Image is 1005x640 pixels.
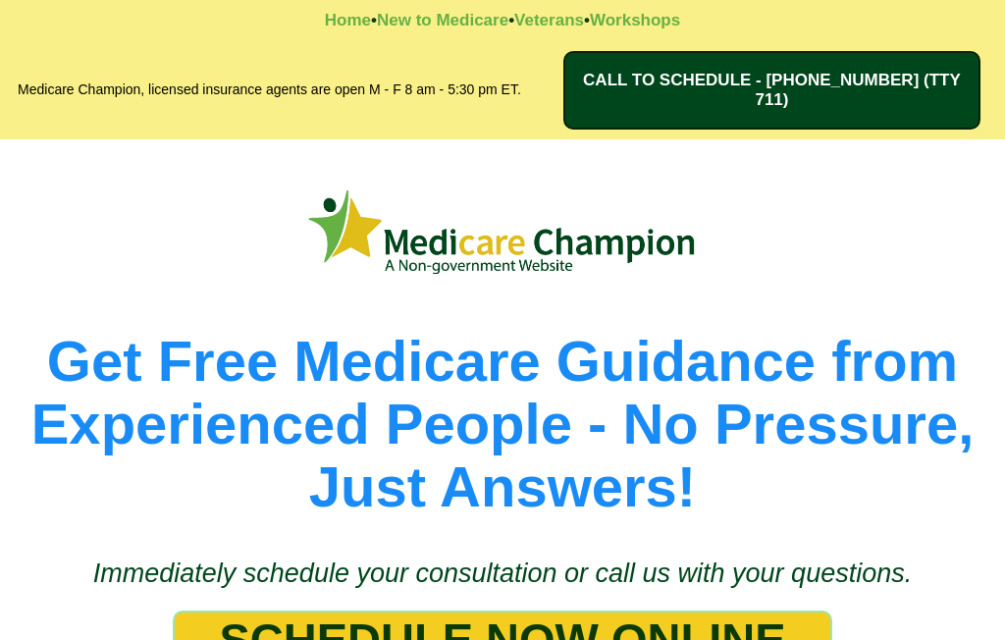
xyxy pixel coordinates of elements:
[309,454,696,518] span: Just Answers!
[575,71,969,110] span: CALL TO SCHEDULE - [PHONE_NUMBER] (TTY 711)
[584,11,590,29] strong: •
[377,11,508,29] a: New to Medicare
[371,11,377,29] strong: •
[5,79,534,102] h2: Medicare Champion, licensed insurance agents are open M - F 8 am - 5:30 pm ET.
[93,559,912,588] span: Immediately schedule your consultation or call us with your questions.
[325,11,371,29] a: Home
[563,51,980,130] a: CALL TO SCHEDULE - 1-888-344-8881 (TTY 711)
[508,11,514,29] strong: •
[31,329,975,455] span: Get Free Medicare Guidance from Experienced People - No Pressure,
[590,11,680,29] a: Workshops
[514,11,584,29] a: Veterans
